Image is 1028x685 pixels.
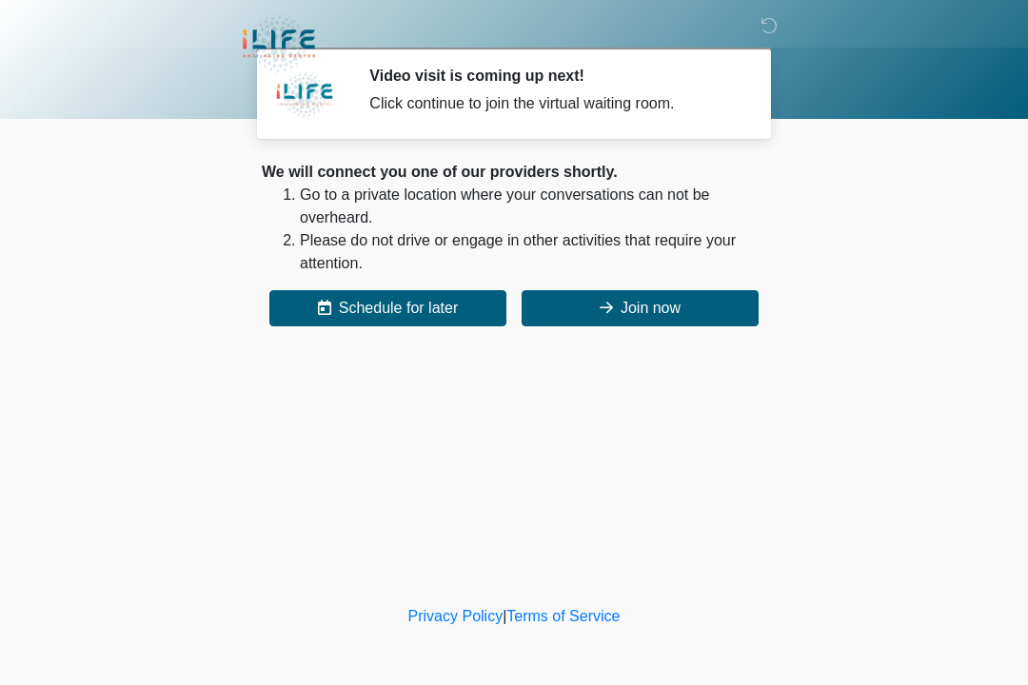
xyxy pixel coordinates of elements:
[243,14,315,74] img: iLIFE Anti-Aging Center Logo
[300,184,766,229] li: Go to a private location where your conversations can not be overheard.
[408,608,504,624] a: Privacy Policy
[503,608,506,624] a: |
[369,92,738,115] div: Click continue to join the virtual waiting room.
[276,67,333,124] img: Agent Avatar
[522,290,759,326] button: Join now
[506,608,620,624] a: Terms of Service
[262,161,766,184] div: We will connect you one of our providers shortly.
[269,290,506,326] button: Schedule for later
[300,229,766,275] li: Please do not drive or engage in other activities that require your attention.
